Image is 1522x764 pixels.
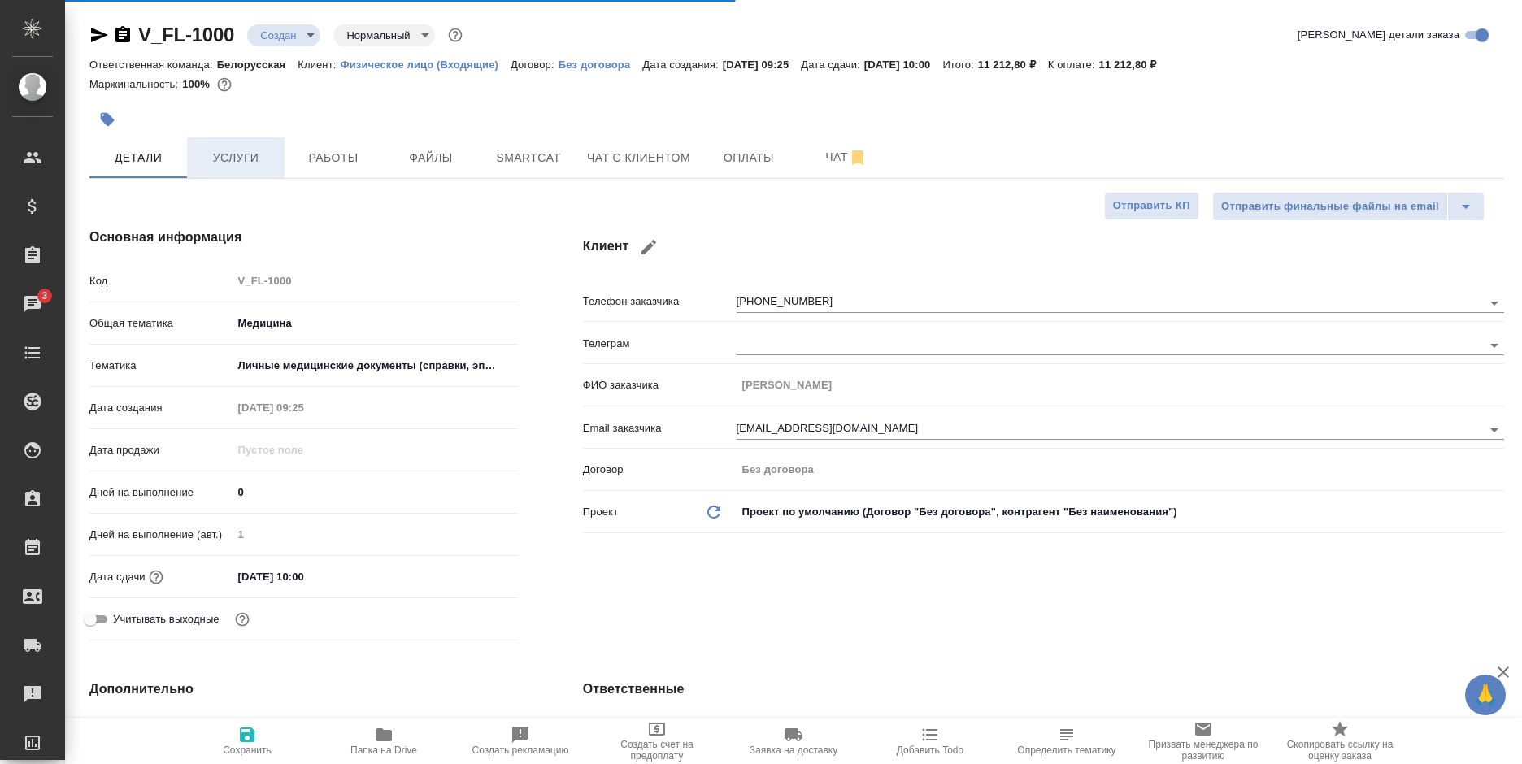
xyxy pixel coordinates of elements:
[99,148,177,168] span: Детали
[89,59,217,71] p: Ответственная команда:
[583,420,737,436] p: Email заказчика
[315,718,452,764] button: Папка на Drive
[472,744,569,756] span: Создать рекламацию
[589,718,725,764] button: Создать счет на предоплату
[294,148,372,168] span: Работы
[598,739,715,762] span: Создать счет на предоплату
[583,228,1504,267] h4: Клиент
[1465,675,1506,715] button: 🙏
[978,59,1048,71] p: 11 212,80 ₽
[89,25,109,45] button: Скопировать ссылку для ЯМессенджера
[1135,718,1272,764] button: Призвать менеджера по развитию
[723,59,802,71] p: [DATE] 09:25
[223,744,272,756] span: Сохранить
[197,148,275,168] span: Услуги
[583,504,619,520] p: Проект
[89,484,233,501] p: Дней на выполнение
[1272,718,1408,764] button: Скопировать ссылку на оценку заказа
[298,59,340,71] p: Клиент:
[452,718,589,764] button: Создать рекламацию
[89,569,146,585] p: Дата сдачи
[1145,739,1262,762] span: Призвать менеджера по развитию
[146,566,167,588] button: Если добавить услуги и заполнить их объемом, то дата рассчитается автоматически
[511,59,559,71] p: Договор:
[559,59,643,71] p: Без договора
[233,480,518,504] input: ✎ Введи что-нибудь
[587,148,690,168] span: Чат с клиентом
[233,352,518,380] div: Личные медицинские документы (справки, эпикризы)
[233,396,375,419] input: Пустое поле
[1221,198,1439,216] span: Отправить финальные файлы на email
[32,288,57,304] span: 3
[1483,292,1506,315] button: Open
[741,714,781,753] button: Добавить менеджера
[89,442,233,458] p: Дата продажи
[737,373,1504,397] input: Пустое поле
[1048,59,1099,71] p: К оплате:
[89,273,233,289] p: Код
[848,148,868,167] svg: Отписаться
[862,718,998,764] button: Добавить Todo
[1298,27,1459,43] span: [PERSON_NAME] детали заказа
[214,74,235,95] button: 0.00 RUB;
[807,147,885,167] span: Чат
[340,59,511,71] p: Физическое лицо (Входящие)
[583,679,1504,699] h4: Ответственные
[233,310,518,337] div: Медицина
[642,59,722,71] p: Дата создания:
[247,24,320,46] div: Создан
[942,59,977,71] p: Итого:
[583,377,737,393] p: ФИО заказчика
[341,28,415,42] button: Нормальный
[1113,197,1190,215] span: Отправить КП
[559,57,643,71] a: Без договора
[4,284,61,324] a: 3
[89,315,233,332] p: Общая тематика
[89,679,518,699] h4: Дополнительно
[113,25,133,45] button: Скопировать ссылку
[233,269,518,293] input: Пустое поле
[1099,59,1169,71] p: 11 212,80 ₽
[89,78,182,90] p: Маржинальность:
[1483,419,1506,441] button: Open
[1472,678,1499,712] span: 🙏
[583,462,737,478] p: Договор
[1017,744,1115,756] span: Определить тематику
[89,358,233,374] p: Тематика
[255,28,301,42] button: Создан
[113,611,220,627] span: Учитывать выходные
[233,565,375,588] input: ✎ Введи что-нибудь
[583,293,737,310] p: Телефон заказчика
[182,78,214,90] p: 100%
[89,527,233,543] p: Дней на выполнение (авт.)
[1212,192,1448,221] button: Отправить финальные файлы на email
[217,59,298,71] p: Белорусская
[340,57,511,71] a: Физическое лицо (Входящие)
[445,24,466,46] button: Доп статусы указывают на важность/срочность заказа
[392,148,470,168] span: Файлы
[725,718,862,764] button: Заявка на доставку
[233,438,375,462] input: Пустое поле
[89,102,125,137] button: Добавить тэг
[333,24,434,46] div: Создан
[232,609,253,630] button: Выбери, если сб и вс нужно считать рабочими днями для выполнения заказа.
[1212,192,1485,221] div: split button
[737,458,1504,481] input: Пустое поле
[89,400,233,416] p: Дата создания
[737,498,1504,526] div: Проект по умолчанию (Договор "Без договора", контрагент "Без наименования")
[350,744,417,756] span: Папка на Drive
[897,744,963,756] span: Добавить Todo
[710,148,788,168] span: Оплаты
[233,523,518,546] input: Пустое поле
[1483,334,1506,357] button: Open
[864,59,943,71] p: [DATE] 10:00
[750,744,837,756] span: Заявка на доставку
[89,228,518,247] h4: Основная информация
[138,24,234,46] a: V_FL-1000
[1281,739,1398,762] span: Скопировать ссылку на оценку заказа
[583,336,737,352] p: Телеграм
[489,148,567,168] span: Smartcat
[998,718,1135,764] button: Определить тематику
[1104,192,1199,220] button: Отправить КП
[801,59,863,71] p: Дата сдачи:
